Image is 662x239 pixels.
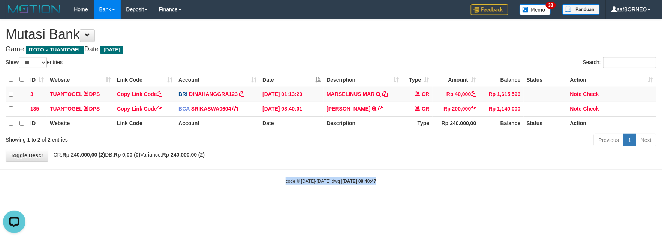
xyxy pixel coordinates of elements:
strong: Rp 0,00 (0) [114,152,141,158]
a: Note [570,106,582,112]
a: Copy Link Code [117,91,162,97]
span: 33 [546,2,556,9]
strong: Rp 240.000,00 (2) [63,152,105,158]
img: Button%20Memo.svg [520,4,551,15]
th: Type: activate to sort column ascending [402,72,433,87]
img: panduan.png [562,4,600,15]
span: BRI [178,91,187,97]
div: Showing 1 to 2 of 2 entries [6,133,270,143]
a: TUANTOGEL [50,106,82,112]
th: Website: activate to sort column ascending [47,72,114,87]
select: Showentries [19,57,47,68]
th: Account: activate to sort column ascending [175,72,259,87]
span: CR: DB: Variance: [50,152,205,158]
h1: Mutasi Bank [6,27,656,42]
td: DPS [47,87,114,102]
input: Search: [603,57,656,68]
a: Copy DINAHANGGRA123 to clipboard [239,91,244,97]
a: Note [570,91,582,97]
span: CR [422,106,429,112]
a: TUANTOGEL [50,91,82,97]
th: ID [27,116,47,131]
a: Copy TETY TRIANA to clipboard [379,106,384,112]
a: Previous [594,134,624,146]
td: Rp 1,140,000 [479,102,524,116]
a: Copy SRIKASWA0604 to clipboard [232,106,238,112]
th: Status [524,116,567,131]
label: Show entries [6,57,63,68]
a: Copy MARSELINUS MAR to clipboard [383,91,388,97]
th: Amount: activate to sort column ascending [433,72,479,87]
th: Rp 240.000,00 [433,116,479,131]
small: code © [DATE]-[DATE] dwg | [286,179,376,184]
span: CR [422,91,429,97]
a: Check [583,106,599,112]
a: Copy Rp 200,000 to clipboard [471,106,476,112]
td: DPS [47,102,114,116]
a: 1 [623,134,636,146]
th: Link Code: activate to sort column ascending [114,72,175,87]
span: 3 [30,91,33,97]
th: Date: activate to sort column descending [259,72,324,87]
th: Status [524,72,567,87]
td: [DATE] 08:40:01 [259,102,324,116]
td: Rp 200,000 [433,102,479,116]
button: Open LiveChat chat widget [3,3,25,25]
a: Copy Rp 40,000 to clipboard [471,91,476,97]
h4: Game: Date: [6,46,656,53]
th: Description: activate to sort column ascending [324,72,402,87]
th: Link Code [114,116,175,131]
td: Rp 1,615,596 [479,87,524,102]
th: Action: activate to sort column ascending [567,72,656,87]
span: ITOTO > TUANTOGEL [26,46,84,54]
span: [DATE] [100,46,123,54]
td: [DATE] 01:13:20 [259,87,324,102]
a: Check [583,91,599,97]
a: SRIKASWA0604 [191,106,231,112]
th: Account [175,116,259,131]
th: Date [259,116,324,131]
th: Balance [479,72,524,87]
th: Website [47,116,114,131]
label: Search: [583,57,656,68]
th: Description [324,116,402,131]
span: BCA [178,106,190,112]
td: Rp 40,000 [433,87,479,102]
th: Balance [479,116,524,131]
img: MOTION_logo.png [6,4,63,15]
span: 135 [30,106,39,112]
strong: [DATE] 08:40:47 [343,179,376,184]
a: Copy Link Code [117,106,162,112]
th: Action [567,116,656,131]
a: DINAHANGGRA123 [189,91,238,97]
a: [PERSON_NAME] [327,106,370,112]
a: MARSELINUS MAR [327,91,374,97]
a: Next [636,134,656,146]
th: Type [402,116,433,131]
a: Toggle Descr [6,149,48,162]
strong: Rp 240.000,00 (2) [162,152,205,158]
th: ID: activate to sort column ascending [27,72,47,87]
img: Feedback.jpg [471,4,508,15]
